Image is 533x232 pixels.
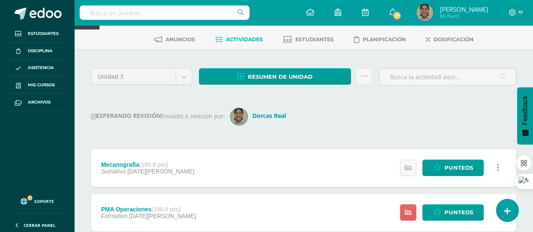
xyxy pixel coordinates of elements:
span: [PERSON_NAME] [439,5,488,13]
a: Resumen de unidad [199,68,351,85]
span: Enviado a revision por: [161,112,225,120]
a: Anuncios [154,33,195,46]
input: Busca la actividad aquí... [379,69,516,85]
a: Punteos [422,160,484,176]
a: Estudiantes [283,33,334,46]
span: Resumen de unidad [248,69,313,85]
span: Estudiantes [28,30,59,37]
strong: (100.0 pts) [151,206,180,213]
span: Disciplina [28,48,53,54]
span: Asistencia [28,64,54,71]
span: Anuncios [166,36,195,43]
span: 17 [392,11,402,20]
a: Unidad 3 [91,69,192,85]
span: Soporte [34,198,54,204]
a: Estudiantes [7,25,67,43]
strong: (100.0 pts) [139,161,168,168]
span: Punteos [445,205,473,220]
span: Archivos [28,99,51,106]
span: Actividades [226,36,263,43]
span: Formativo [101,213,127,219]
strong: Dorcas Real [252,112,286,120]
span: Mis cursos [28,82,55,88]
a: Soporte [10,190,64,211]
strong: ESPERANDO REVISIÓN [91,112,161,120]
a: Dorcas Real [230,112,289,120]
a: Asistencia [7,60,67,77]
span: Cerrar panel [24,222,56,228]
span: [DATE][PERSON_NAME] [127,168,194,175]
span: Feedback [521,96,529,125]
a: Dosificación [426,33,474,46]
span: Mi Perfil [439,13,488,20]
a: Disciplina [7,43,67,60]
span: Estudiantes [295,36,334,43]
a: Actividades [215,33,263,46]
a: Punteos [422,204,484,221]
span: Planificación [363,36,406,43]
a: Planificación [354,33,406,46]
span: Sumativo [101,168,126,175]
a: Archivos [7,94,67,111]
span: Unidad 3 [98,69,169,85]
input: Busca un usuario... [80,5,249,20]
div: Mecanografía [101,161,194,168]
span: Punteos [445,160,473,176]
a: Mis cursos [7,77,67,94]
div: PMA Operaciones [101,206,196,213]
img: 56e1c66c96ea4a18a96a9e83ec61479c.png [416,4,433,21]
span: [DATE][PERSON_NAME] [129,213,196,219]
img: 1f1edcce43ee9be68371ae2d181765ad.png [230,108,247,125]
button: Feedback - Mostrar encuesta [517,87,533,144]
span: Dosificación [434,36,474,43]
